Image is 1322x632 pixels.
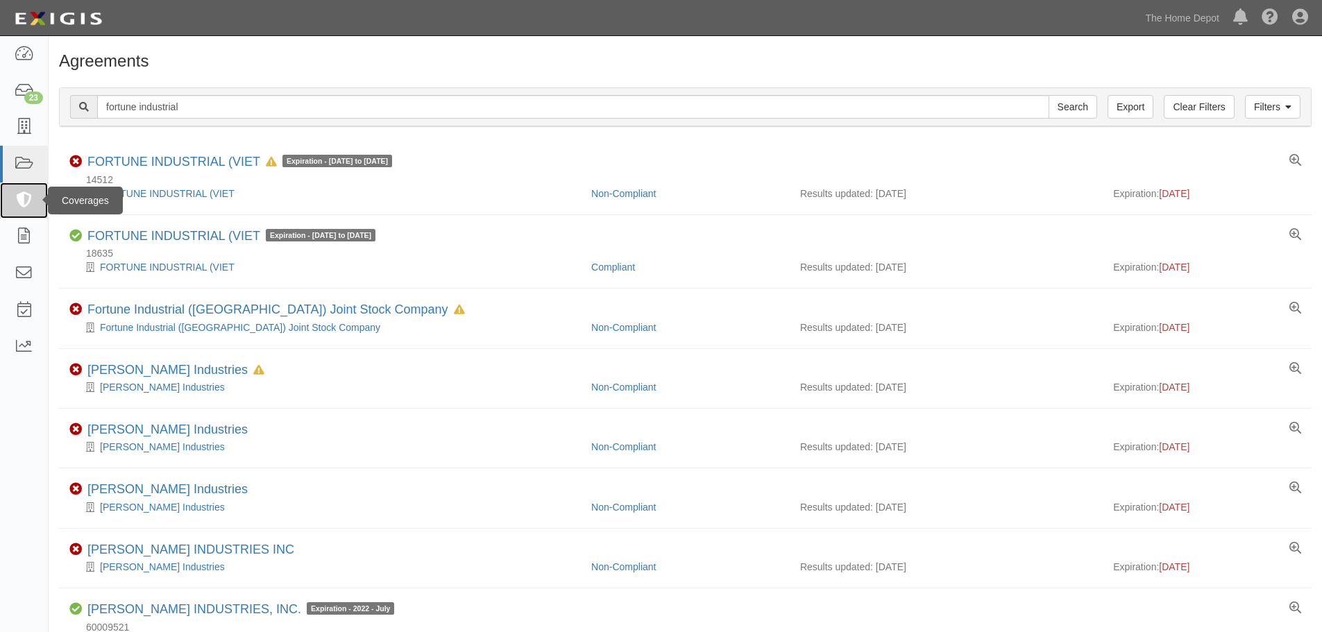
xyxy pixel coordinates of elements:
a: [PERSON_NAME] INDUSTRIES INC [87,543,294,556]
a: View results summary [1289,155,1301,167]
div: Results updated: [DATE] [800,187,1092,200]
span: [DATE] [1159,561,1189,572]
a: [PERSON_NAME] Industries [100,561,225,572]
input: Search [97,95,1049,119]
a: Clear Filters [1164,95,1234,119]
div: Expiration: [1113,260,1301,274]
div: Fortune Industrial (Vietnam) Joint Stock Company [87,302,465,318]
div: Results updated: [DATE] [800,560,1092,574]
a: Compliant [591,262,635,273]
div: Expiration: [1113,560,1301,574]
img: logo-5460c22ac91f19d4615b14bd174203de0afe785f0fc80cf4dbbc73dc1793850b.png [10,6,106,31]
i: Non-Compliant [69,155,82,168]
a: View results summary [1289,422,1301,435]
a: FORTUNE INDUSTRIAL (VIET [87,155,260,169]
i: Compliant [69,230,82,242]
i: In Default since 06/21/2024 [454,305,465,315]
a: The Home Depot [1138,4,1226,32]
div: FORNEY INDUSTRIES INC [87,543,294,558]
div: 18635 [69,246,1312,260]
div: Forney Industries [69,440,581,454]
div: Fortune Industrial (Vietnam) Joint Stock Company [69,321,581,334]
i: Non-Compliant [69,423,82,436]
a: [PERSON_NAME] Industries [87,422,248,436]
a: FORTUNE INDUSTRIAL (VIET [100,262,235,273]
a: View results summary [1289,302,1301,315]
span: [DATE] [1159,188,1189,199]
a: [PERSON_NAME] INDUSTRIES, INC. [87,602,301,616]
div: Forney Industries [69,380,581,394]
div: Results updated: [DATE] [800,440,1092,454]
a: Export [1108,95,1153,119]
div: Expiration: [1113,440,1301,454]
div: Expiration: [1113,380,1301,394]
a: FORTUNE INDUSTRIAL (VIET [100,188,235,199]
div: Results updated: [DATE] [800,260,1092,274]
a: View results summary [1289,363,1301,375]
a: View results summary [1289,229,1301,241]
span: [DATE] [1159,441,1189,452]
div: Expiration: [1113,500,1301,514]
a: View results summary [1289,543,1301,555]
i: Compliant [69,603,82,615]
a: [PERSON_NAME] Industries [87,482,248,496]
input: Search [1049,95,1097,119]
i: Non-Compliant [69,543,82,556]
div: Results updated: [DATE] [800,380,1092,394]
div: FORNEY INDUSTRIES, INC. [87,602,394,617]
div: Results updated: [DATE] [800,500,1092,514]
div: Expiration: [1113,321,1301,334]
a: [PERSON_NAME] Industries [100,441,225,452]
div: FORTUNE INDUSTRIAL (VIET [87,155,392,170]
a: View results summary [1289,482,1301,495]
h1: Agreements [59,52,1312,70]
span: [DATE] [1159,322,1189,333]
a: Non-Compliant [591,322,656,333]
i: Help Center - Complianz [1262,10,1278,26]
span: [DATE] [1159,502,1189,513]
a: Non-Compliant [591,382,656,393]
i: In Default since 06/21/2024 [266,157,277,167]
div: Results updated: [DATE] [800,321,1092,334]
a: Fortune Industrial ([GEOGRAPHIC_DATA]) Joint Stock Company [100,322,380,333]
span: Expiration - [DATE] to [DATE] [266,229,375,241]
a: [PERSON_NAME] Industries [87,363,248,377]
div: Forney Industries [87,482,248,497]
div: FORTUNE INDUSTRIAL (VIET [87,229,375,244]
a: Non-Compliant [591,561,656,572]
span: Expiration - 2022 - July [307,602,394,615]
div: Forney Industries [87,363,264,378]
i: Non-Compliant [69,483,82,495]
div: FORTUNE INDUSTRIAL (VIET [69,187,581,200]
a: [PERSON_NAME] Industries [100,502,225,513]
span: Expiration - [DATE] to [DATE] [282,155,392,167]
div: Forney Industries [69,500,581,514]
div: Expiration: [1113,187,1301,200]
a: Filters [1245,95,1300,119]
div: FORTUNE INDUSTRIAL (VIET [69,260,581,274]
span: [DATE] [1159,262,1189,273]
a: Fortune Industrial ([GEOGRAPHIC_DATA]) Joint Stock Company [87,302,448,316]
div: 23 [24,92,43,104]
i: Non-Compliant [69,364,82,376]
span: [DATE] [1159,382,1189,393]
div: Forney Industries [69,560,581,574]
div: Forney Industries [87,422,248,438]
a: Non-Compliant [591,502,656,513]
i: In Default since 07/22/2025 [253,366,264,375]
div: Coverages [48,187,123,214]
a: View results summary [1289,602,1301,615]
a: FORTUNE INDUSTRIAL (VIET [87,229,260,243]
a: [PERSON_NAME] Industries [100,382,225,393]
div: 14512 [69,173,1312,187]
i: Non-Compliant [69,303,82,316]
a: Non-Compliant [591,441,656,452]
a: Non-Compliant [591,188,656,199]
